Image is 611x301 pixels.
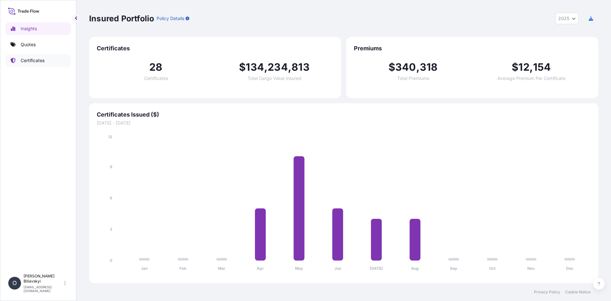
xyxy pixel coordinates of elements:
[530,62,533,72] span: ,
[110,258,112,263] tspan: 0
[389,62,395,72] span: $
[24,274,63,284] p: [PERSON_NAME] Biliavskyi
[141,266,148,271] tspan: Jan
[89,13,154,24] p: Insured Portfolio
[288,62,291,72] span: ,
[218,266,225,271] tspan: Mar
[534,290,560,295] a: Privacy Policy
[5,38,71,51] a: Quotes
[566,266,573,271] tspan: Dec
[527,266,535,271] tspan: Nov
[5,54,71,67] a: Certificates
[239,62,246,72] span: $
[21,57,45,64] p: Certificates
[110,196,112,200] tspan: 6
[354,45,591,52] span: Premiums
[497,76,565,81] span: Average Premium Per Certificate
[157,15,184,22] p: Policy Details
[179,266,186,271] tspan: Feb
[144,76,168,81] span: Certificates
[397,76,429,81] span: Total Premiums
[489,266,496,271] tspan: Oct
[246,62,264,72] span: 134
[110,227,112,232] tspan: 3
[295,266,303,271] tspan: May
[248,76,301,81] span: Total Cargo Value Insured
[411,266,419,271] tspan: Aug
[420,62,438,72] span: 318
[416,62,420,72] span: ,
[257,266,264,271] tspan: Apr
[518,62,529,72] span: 12
[21,25,37,32] p: Insights
[370,266,383,271] tspan: [DATE]
[450,266,457,271] tspan: Sep
[12,280,17,286] span: O
[21,41,36,48] p: Quotes
[149,62,162,72] span: 28
[97,45,334,52] span: Certificates
[108,134,112,139] tspan: 12
[291,62,310,72] span: 813
[110,164,112,169] tspan: 9
[533,62,551,72] span: 154
[264,62,268,72] span: ,
[565,290,591,295] a: Cookie Notice
[395,62,416,72] span: 340
[97,111,591,118] span: Certificates Issued ($)
[558,15,569,22] span: 2025
[5,22,71,35] a: Insights
[555,13,579,24] button: Year Selector
[512,62,518,72] span: $
[24,285,63,293] p: [EMAIL_ADDRESS][DOMAIN_NAME]
[268,62,288,72] span: 234
[334,266,341,271] tspan: Jun
[97,120,591,126] span: [DATE] - [DATE]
